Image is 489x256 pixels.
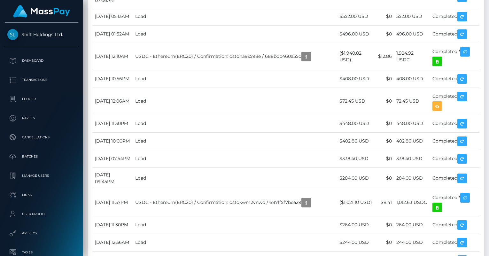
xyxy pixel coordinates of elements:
td: Completed * [430,43,479,70]
td: 408.00 USD [394,70,430,88]
td: Completed [430,150,479,167]
a: User Profile [5,206,78,222]
td: [DATE] 12:10AM [93,43,133,70]
td: $72.45 USD [337,88,376,115]
td: Completed [430,70,479,88]
td: [DATE] 11:30PM [93,115,133,132]
a: Payees [5,110,78,126]
p: Ledger [7,94,76,104]
a: Links [5,187,78,203]
td: $0 [376,216,394,234]
a: Manage Users [5,168,78,184]
td: $0 [376,70,394,88]
td: ($1,021.10 USD) [337,189,376,216]
td: Load [133,115,338,132]
td: 284.00 USD [394,167,430,189]
td: 448.00 USD [394,115,430,132]
p: User Profile [7,209,76,219]
td: $0 [376,88,394,115]
td: [DATE] 05:13AM [93,8,133,25]
td: 338.40 USD [394,150,430,167]
td: [DATE] 07:54PM [93,150,133,167]
td: $0 [376,115,394,132]
td: USDC - Ethereum(ERC20) / Confirmation: ostdkwm2vnwd / 687ff5f7bea29 [133,189,338,216]
td: 496.00 USD [394,25,430,43]
td: Load [133,216,338,234]
td: Completed [430,234,479,251]
a: Transactions [5,72,78,88]
td: Completed [430,115,479,132]
td: Load [133,25,338,43]
td: 264.00 USD [394,216,430,234]
p: Links [7,190,76,200]
td: 402.86 USD [394,132,430,150]
td: $0 [376,234,394,251]
img: Shift Holdings Ltd. [7,29,18,40]
p: Dashboard [7,56,76,66]
td: [DATE] 11:30PM [93,216,133,234]
td: Load [133,234,338,251]
td: [DATE] 12:36AM [93,234,133,251]
td: Load [133,88,338,115]
td: 1,924.92 USDC [394,43,430,70]
a: Cancellations [5,129,78,145]
td: $552.00 USD [337,8,376,25]
td: Load [133,8,338,25]
td: Completed [430,25,479,43]
td: Load [133,132,338,150]
p: API Keys [7,229,76,238]
td: Completed [430,167,479,189]
img: MassPay Logo [13,5,70,18]
p: Manage Users [7,171,76,181]
td: $338.40 USD [337,150,376,167]
td: 552.00 USD [394,8,430,25]
td: $0 [376,167,394,189]
td: [DATE] 11:37PM [93,189,133,216]
p: Cancellations [7,133,76,142]
td: 72.45 USD [394,88,430,115]
td: [DATE] 01:52AM [93,25,133,43]
td: Completed [430,8,479,25]
td: $496.00 USD [337,25,376,43]
td: [DATE] 10:00PM [93,132,133,150]
td: $448.00 USD [337,115,376,132]
a: Batches [5,149,78,165]
td: 1,012.63 USDC [394,189,430,216]
p: Transactions [7,75,76,85]
td: $0 [376,132,394,150]
td: Completed [430,88,479,115]
td: $284.00 USD [337,167,376,189]
td: [DATE] 10:56PM [93,70,133,88]
td: USDC - Ethereum(ERC20) / Confirmation: ostdn39x598e / 688bdb460a55d [133,43,338,70]
a: Ledger [5,91,78,107]
td: $402.86 USD [337,132,376,150]
td: $0 [376,8,394,25]
a: API Keys [5,225,78,241]
td: $244.00 USD [337,234,376,251]
td: [DATE] 12:06AM [93,88,133,115]
td: $0 [376,150,394,167]
td: Completed [430,132,479,150]
td: $264.00 USD [337,216,376,234]
td: $0 [376,25,394,43]
td: Load [133,70,338,88]
td: 244.00 USD [394,234,430,251]
span: Shift Holdings Ltd. [5,32,78,37]
td: Completed [430,216,479,234]
a: Dashboard [5,53,78,69]
td: $408.00 USD [337,70,376,88]
td: $12.86 [376,43,394,70]
td: Load [133,150,338,167]
p: Batches [7,152,76,161]
td: Completed * [430,189,479,216]
td: Load [133,167,338,189]
td: [DATE] 09:45PM [93,167,133,189]
td: ($1,940.82 USD) [337,43,376,70]
p: Payees [7,113,76,123]
td: $8.41 [376,189,394,216]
